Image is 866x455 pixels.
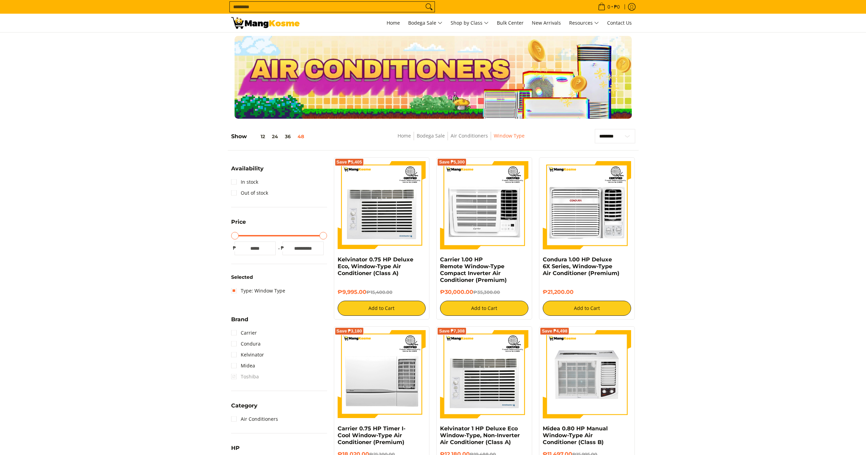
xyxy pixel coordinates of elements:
[351,132,572,147] nav: Breadcrumbs
[440,301,528,316] button: Add to Cart
[231,245,238,251] span: ₱
[294,134,308,139] button: 48
[279,245,286,251] span: ₱
[337,160,362,164] span: Save ₱5,405
[493,14,527,32] a: Bulk Center
[231,17,300,29] img: Bodega Sale Aircon l Mang Kosme: Home Appliances Warehouse Sale Window Type
[366,289,392,295] del: ₱15,400.00
[231,285,285,296] a: Type: Window Type
[440,425,520,445] a: Kelvinator 1 HP Deluxe Eco Window-Type, Non-Inverter Air Conditioner (Class A)
[231,349,264,360] a: Kelvinator
[231,274,327,281] h6: Selected
[231,219,246,225] span: Price
[440,256,507,283] a: Carrier 1.00 HP Remote Window-Type Compact Inverter Air Conditioner (Premium)
[543,425,608,445] a: Midea 0.80 HP Manual Window-Type Air Conditioner (Class B)
[338,425,405,445] a: Carrier 0.75 HP Timer I-Cool Window-Type Air Conditioner (Premium)
[473,289,500,295] del: ₱35,300.00
[338,330,426,418] img: Carrier 0.75 HP Timer I-Cool Window-Type Air Conditioner (Premium)
[231,187,268,198] a: Out of stock
[387,19,400,26] span: Home
[338,161,426,249] img: Kelvinator 0.75 HP Deluxe Eco, Window-Type Air Conditioner (Class A)
[543,161,631,249] img: Condura 1.00 HP Deluxe 6X Series, Window-Type Air Conditioner (Premium)
[569,19,599,27] span: Resources
[543,289,631,296] h6: ₱21,200.00
[398,132,411,139] a: Home
[231,166,264,171] span: Availability
[494,132,525,140] span: Window Type
[543,256,619,276] a: Condura 1.00 HP Deluxe 6X Series, Window-Type Air Conditioner (Premium)
[440,161,528,249] img: Carrier 1.00 HP Remote Window-Type Compact Inverter Air Conditioner (Premium)
[231,403,258,414] summary: Open
[532,19,561,26] span: New Arrivals
[596,3,622,11] span: •
[338,289,426,296] h6: ₱9,995.00
[247,134,268,139] button: 12
[383,14,403,32] a: Home
[451,19,489,27] span: Shop by Class
[231,177,258,187] a: In stock
[231,414,278,425] a: Air Conditioners
[231,219,246,230] summary: Open
[566,14,602,32] a: Resources
[439,329,465,333] span: Save ₱7,308
[604,14,635,32] a: Contact Us
[439,160,465,164] span: Save ₱5,300
[451,132,488,139] a: Air Conditioners
[231,403,258,408] span: Category
[424,2,435,12] button: Search
[231,133,308,140] h5: Show
[613,4,621,9] span: ₱0
[231,166,264,177] summary: Open
[231,338,261,349] a: Condura
[337,329,362,333] span: Save ₱3,180
[268,134,281,139] button: 24
[417,132,445,139] a: Bodega Sale
[606,4,611,9] span: 0
[231,360,255,371] a: Midea
[405,14,446,32] a: Bodega Sale
[231,327,257,338] a: Carrier
[440,330,528,418] img: Kelvinator 1 HP Deluxe Eco Window-Type, Non-Inverter Air Conditioner (Class A)
[528,14,564,32] a: New Arrivals
[306,14,635,32] nav: Main Menu
[408,19,442,27] span: Bodega Sale
[497,19,524,26] span: Bulk Center
[281,134,294,139] button: 36
[440,289,528,296] h6: ₱30,000.00
[543,330,631,418] img: Midea 0.80 HP Manual Window-Type Air Conditioner (Class B)
[231,445,240,451] span: HP
[338,301,426,316] button: Add to Cart
[543,301,631,316] button: Add to Cart
[542,329,567,333] span: Save ₱4,498
[231,371,259,382] span: Toshiba
[338,256,413,276] a: Kelvinator 0.75 HP Deluxe Eco, Window-Type Air Conditioner (Class A)
[231,317,248,327] summary: Open
[231,317,248,322] span: Brand
[607,19,632,26] span: Contact Us
[447,14,492,32] a: Shop by Class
